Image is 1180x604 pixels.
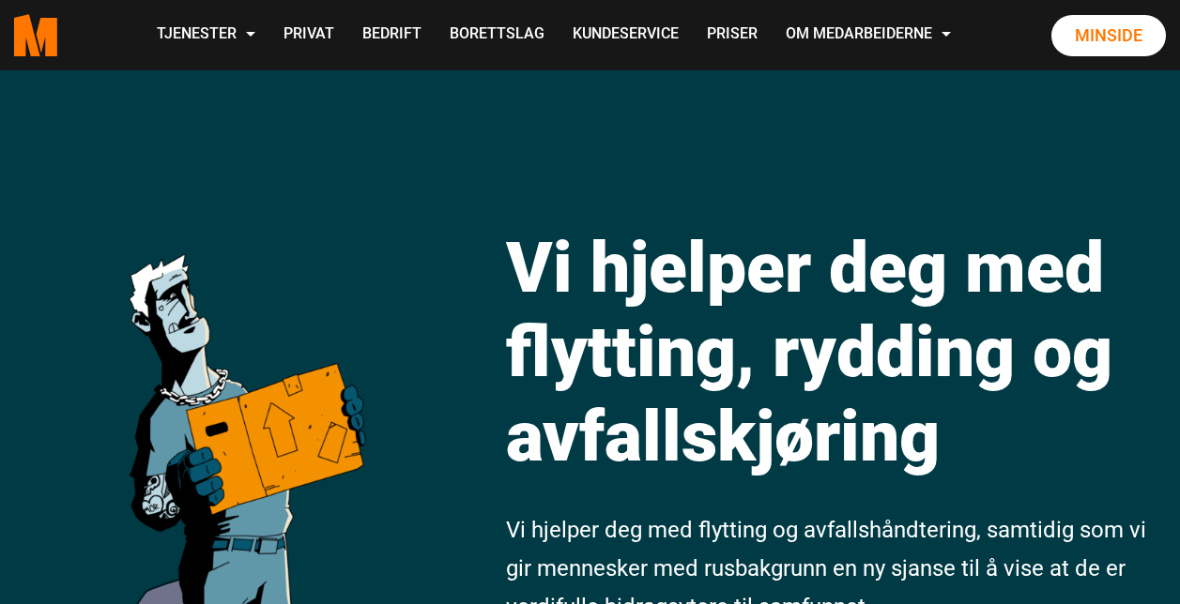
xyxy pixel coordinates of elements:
[559,2,693,68] a: Kundeservice
[348,2,436,68] a: Bedrift
[506,225,1166,478] h1: Vi hjelper deg med flytting, rydding og avfallskjøring
[772,2,965,68] a: Om Medarbeiderne
[693,2,772,68] a: Priser
[269,2,348,68] a: Privat
[143,2,269,68] a: Tjenester
[436,2,559,68] a: Borettslag
[1051,15,1166,56] a: Minside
